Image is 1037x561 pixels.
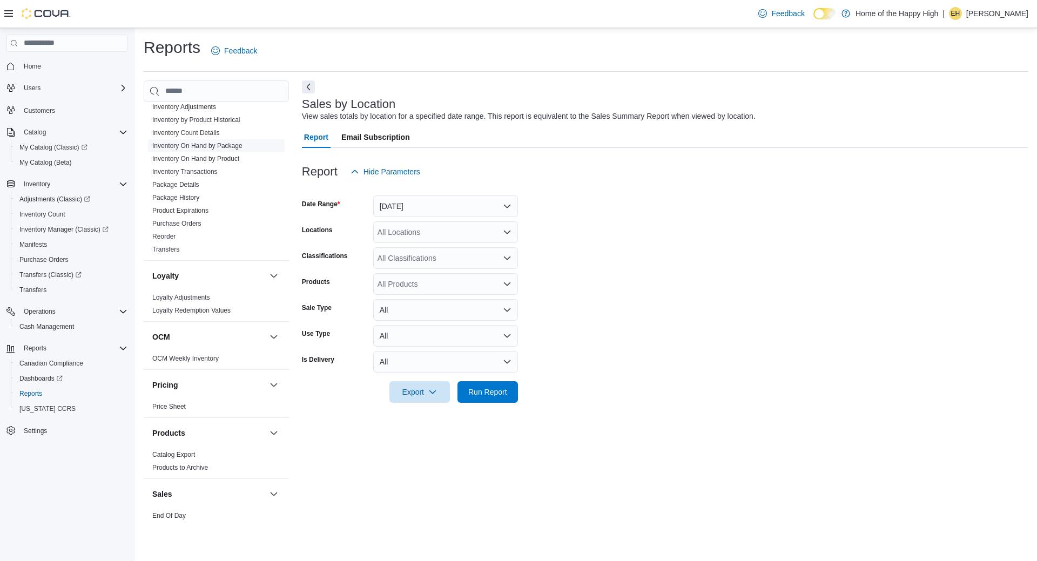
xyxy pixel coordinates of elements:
span: Operations [24,307,56,316]
button: Cash Management [11,319,132,334]
a: Inventory Manager (Classic) [11,222,132,237]
button: Catalog [19,126,50,139]
a: [US_STATE] CCRS [15,402,80,415]
span: Package History [152,193,199,202]
span: Home [24,62,41,71]
button: Pricing [152,380,265,390]
a: Customers [19,104,59,117]
span: Transfers [15,283,127,296]
div: View sales totals by location for a specified date range. This report is equivalent to the Sales ... [302,111,756,122]
a: Inventory Count Details [152,129,220,137]
span: Dashboards [19,374,63,383]
button: Inventory [19,178,55,191]
a: Loyalty Redemption Values [152,307,231,314]
button: Next [302,80,315,93]
button: Purchase Orders [11,252,132,267]
a: Adjustments (Classic) [11,192,132,207]
a: Feedback [754,3,809,24]
h3: Products [152,428,185,438]
span: Inventory Manager (Classic) [15,223,127,236]
span: Reports [24,344,46,353]
span: Inventory Count [15,208,127,221]
a: Inventory Manager (Classic) [15,223,113,236]
a: Adjustments (Classic) [15,193,95,206]
button: Run Report [457,381,518,403]
button: Hide Parameters [346,161,425,183]
a: Inventory by Product Historical [152,116,240,124]
a: Purchase Orders [152,220,201,227]
button: Reports [11,386,132,401]
button: Operations [19,305,60,318]
button: Manifests [11,237,132,252]
span: Dashboards [15,372,127,385]
span: Inventory [19,178,127,191]
span: Users [24,84,41,92]
span: Purchase Orders [15,253,127,266]
button: Settings [2,423,132,438]
h3: Loyalty [152,271,179,281]
a: Purchase Orders [15,253,73,266]
span: My Catalog (Classic) [19,143,87,152]
a: Transfers [152,246,179,253]
button: Users [19,82,45,94]
span: Product Expirations [152,206,208,215]
button: All [373,299,518,321]
a: Package Details [152,181,199,188]
h1: Reports [144,37,200,58]
label: Date Range [302,200,340,208]
button: Reports [2,341,132,356]
span: Dark Mode [813,19,814,20]
button: Canadian Compliance [11,356,132,371]
p: Home of the Happy High [856,7,938,20]
a: OCM Weekly Inventory [152,355,219,362]
a: Inventory On Hand by Package [152,142,243,150]
label: Classifications [302,252,348,260]
span: Export [396,381,443,403]
span: Feedback [224,45,257,56]
span: Catalog [24,128,46,137]
button: Pricing [267,378,280,391]
span: Canadian Compliance [15,357,127,370]
span: Adjustments (Classic) [15,193,127,206]
a: My Catalog (Classic) [11,140,132,155]
span: Loyalty Adjustments [152,293,210,302]
button: Sales [152,489,265,499]
nav: Complex example [6,54,127,467]
button: Users [2,80,132,96]
span: Hide Parameters [363,166,420,177]
span: Home [19,59,127,73]
button: Inventory [2,177,132,192]
button: All [373,325,518,347]
span: Canadian Compliance [19,359,83,368]
a: Cash Management [15,320,78,333]
button: Open list of options [503,280,511,288]
button: Products [267,427,280,440]
a: Dashboards [11,371,132,386]
button: Products [152,428,265,438]
h3: Pricing [152,380,178,390]
span: Transfers [152,245,179,254]
a: Canadian Compliance [15,357,87,370]
a: End Of Day [152,512,186,519]
span: Inventory Adjustments [152,103,216,111]
span: Purchase Orders [152,219,201,228]
p: [PERSON_NAME] [966,7,1028,20]
a: Feedback [207,40,261,62]
a: Catalog Export [152,451,195,458]
a: Home [19,60,45,73]
a: Products to Archive [152,464,208,471]
span: Manifests [15,238,127,251]
a: My Catalog (Beta) [15,156,76,169]
button: Operations [2,304,132,319]
label: Products [302,278,330,286]
span: Price Sheet [152,402,186,411]
button: Home [2,58,132,74]
div: Elyse Henderson [949,7,962,20]
span: Purchase Orders [19,255,69,264]
input: Dark Mode [813,8,836,19]
span: Inventory [24,180,50,188]
span: Inventory Manager (Classic) [19,225,109,234]
label: Use Type [302,329,330,338]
